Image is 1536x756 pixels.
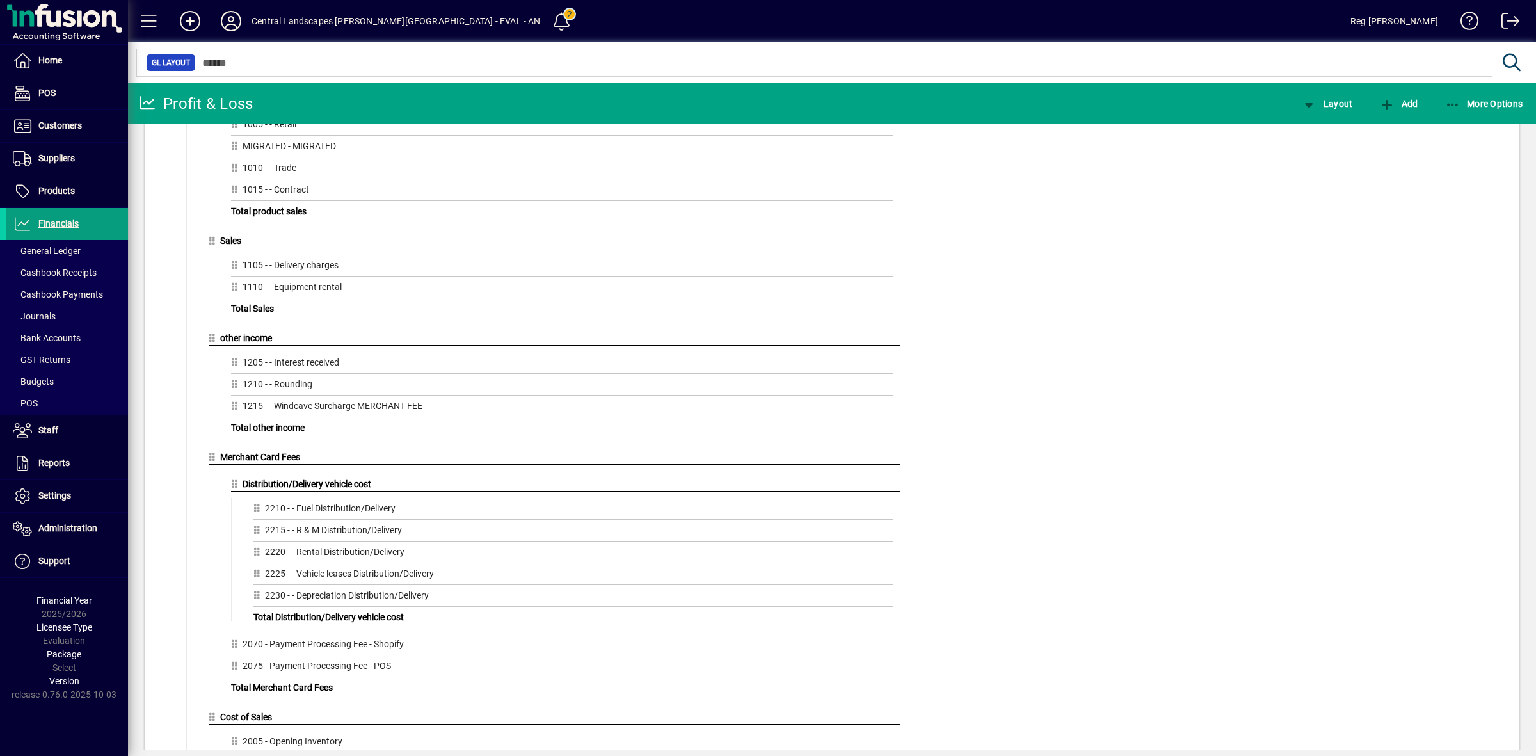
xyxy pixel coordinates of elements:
button: Add [170,10,211,33]
span: Total Sales [231,303,274,314]
span: GL Layout [152,56,190,69]
a: GST Returns [6,349,128,371]
span: Total other income [231,422,305,433]
a: Administration [6,513,128,545]
div: 1010 - - Trade [231,161,893,179]
a: Settings [6,480,128,512]
a: Cashbook Payments [6,284,128,305]
span: Merchant Card Fees [220,452,300,462]
span: Cashbook Receipts [13,268,97,278]
div: 2225 - - Vehicle leases Distribution/Delivery [253,567,893,585]
span: other income [220,333,272,343]
span: Settings [38,490,71,501]
button: More Options [1442,92,1526,115]
app-page-header-button: View chart layout [1288,92,1366,115]
a: Logout [1492,3,1520,44]
a: POS [6,392,128,414]
span: Cost of Sales [220,712,272,722]
div: 2230 - - Depreciation Distribution/Delivery [253,589,893,607]
div: 1105 - - Delivery charges [231,259,893,277]
span: Layout [1301,99,1352,109]
button: Add [1376,92,1421,115]
span: Customers [38,120,82,131]
span: POS [13,398,38,408]
div: Reg [PERSON_NAME] [1350,11,1438,31]
div: Central Landscapes [PERSON_NAME][GEOGRAPHIC_DATA] - EVAL - AN [252,11,541,31]
a: Home [6,45,128,77]
span: POS [38,88,56,98]
span: Support [38,556,70,566]
span: Financial Year [36,595,92,606]
span: Reports [38,458,70,468]
span: Home [38,55,62,65]
span: Bank Accounts [13,333,81,343]
a: Journals [6,305,128,327]
span: Sales [220,236,241,246]
div: 2210 - - Fuel Distribution/Delivery [253,502,893,520]
a: Staff [6,415,128,447]
a: General Ledger [6,240,128,262]
span: Administration [38,523,97,533]
span: Licensee Type [36,622,92,632]
a: Budgets [6,371,128,392]
span: GST Returns [13,355,70,365]
button: Layout [1298,92,1356,115]
span: Staff [38,425,58,435]
div: 2215 - - R & M Distribution/Delivery [253,524,893,542]
a: Cashbook Receipts [6,262,128,284]
a: Support [6,545,128,577]
button: Profile [211,10,252,33]
div: 2075 - Payment Processing Fee - POS [231,659,893,677]
span: Package [47,649,81,659]
span: Total Distribution/Delivery vehicle cost [253,612,404,622]
span: Cashbook Payments [13,289,103,300]
span: Suppliers [38,153,75,163]
a: Reports [6,447,128,479]
a: Suppliers [6,143,128,175]
div: 2220 - - Rental Distribution/Delivery [253,545,893,563]
div: 1005 - - Retail [231,118,893,136]
span: Total Merchant Card Fees [231,682,333,693]
div: 2005 - Opening Inventory [231,735,893,753]
a: Bank Accounts [6,327,128,349]
a: Knowledge Base [1451,3,1479,44]
a: POS [6,77,128,109]
a: Customers [6,110,128,142]
span: Version [49,676,79,686]
span: Total product sales [231,206,307,216]
span: Budgets [13,376,54,387]
div: 2070 - Payment Processing Fee - Shopify [231,638,893,655]
span: Distribution/Delivery vehicle cost [243,479,371,489]
div: 1210 - - Rounding [231,378,893,396]
div: MIGRATED - MIGRATED [231,140,893,157]
span: Financials [38,218,79,229]
span: Add [1379,99,1418,109]
span: General Ledger [13,246,81,256]
div: 1205 - - Interest received [231,356,893,374]
span: More Options [1445,99,1523,109]
a: Products [6,175,128,207]
span: Products [38,186,75,196]
div: 1110 - - Equipment rental [231,280,893,298]
span: Journals [13,311,56,321]
div: 1215 - - Windcave Surcharge MERCHANT FEE [231,399,893,417]
div: 1015 - - Contract [231,183,893,201]
div: Profit & Loss [138,93,253,114]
